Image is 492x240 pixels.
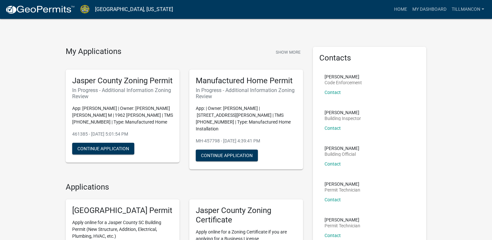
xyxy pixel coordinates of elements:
[325,116,361,121] p: Building Inspector
[66,182,303,192] h4: Applications
[72,87,173,100] h6: In Progress - Additional Information Zoning Review
[72,219,173,240] p: Apply online for a Jasper County SC Building Permit (New Structure, Addition, Electrical, Plumbin...
[325,223,360,228] p: Permit Technician
[196,76,297,86] h5: Manufactured Home Permit
[325,152,359,156] p: Building Official
[196,150,258,161] button: Continue Application
[72,105,173,126] p: App: [PERSON_NAME] | Owner: [PERSON_NAME] [PERSON_NAME] M | 1962 [PERSON_NAME] | TMS [PHONE_NUMBE...
[95,4,173,15] a: [GEOGRAPHIC_DATA], [US_STATE]
[196,105,297,132] p: App: | Owner: [PERSON_NAME] | [STREET_ADDRESS][PERSON_NAME] | TMS [PHONE_NUMBER] | Type: Manufact...
[319,53,420,63] h5: Contacts
[325,74,362,79] p: [PERSON_NAME]
[273,47,303,58] button: Show More
[392,3,410,16] a: Home
[325,197,341,202] a: Contact
[72,206,173,215] h5: [GEOGRAPHIC_DATA] Permit
[196,206,297,225] h5: Jasper County Zoning Certificate
[325,80,362,85] p: Code Enforcement
[325,218,360,222] p: [PERSON_NAME]
[196,138,297,144] p: MH-457798 - [DATE] 4:39:41 PM
[72,76,173,86] h5: Jasper County Zoning Permit
[449,3,487,16] a: TillmanCon
[410,3,449,16] a: My Dashboard
[196,87,297,100] h6: In Progress - Additional Information Zoning Review
[72,143,134,154] button: Continue Application
[325,161,341,167] a: Contact
[325,233,341,238] a: Contact
[80,5,90,14] img: Jasper County, South Carolina
[325,146,359,151] p: [PERSON_NAME]
[72,131,173,138] p: 461385 - [DATE] 5:01:54 PM
[66,47,121,57] h4: My Applications
[325,182,360,186] p: [PERSON_NAME]
[325,110,361,115] p: [PERSON_NAME]
[325,90,341,95] a: Contact
[325,188,360,192] p: Permit Technician
[325,126,341,131] a: Contact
